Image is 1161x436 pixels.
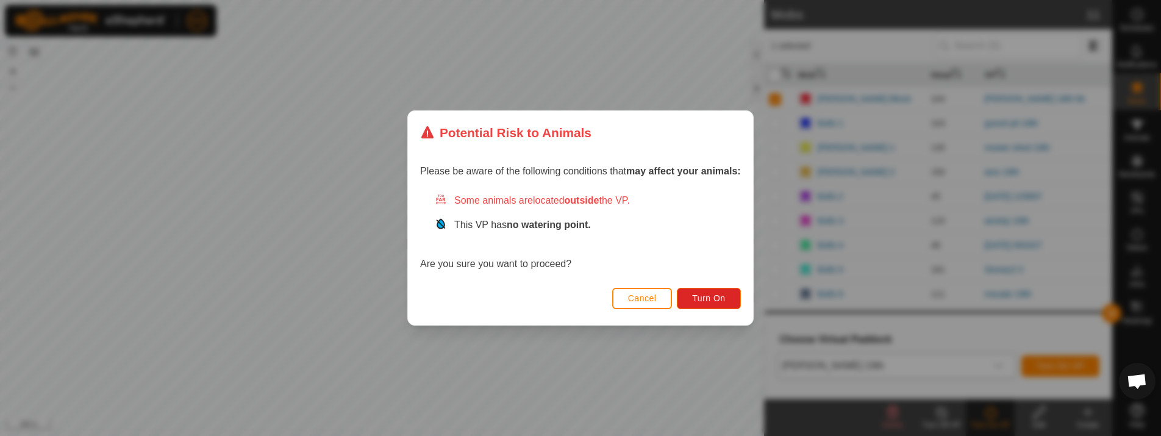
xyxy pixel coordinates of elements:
strong: no watering point. [507,220,591,230]
strong: may affect your animals: [626,166,741,176]
div: Are you sure you want to proceed? [420,193,741,271]
span: Turn On [693,293,726,303]
div: Open chat [1119,363,1156,399]
span: This VP has [454,220,591,230]
span: Cancel [628,293,657,303]
strong: outside [565,195,599,205]
button: Turn On [677,288,741,309]
div: Potential Risk to Animals [420,123,591,142]
span: Please be aware of the following conditions that [420,166,741,176]
div: Some animals are [435,193,741,208]
button: Cancel [612,288,673,309]
span: located the VP. [533,195,630,205]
